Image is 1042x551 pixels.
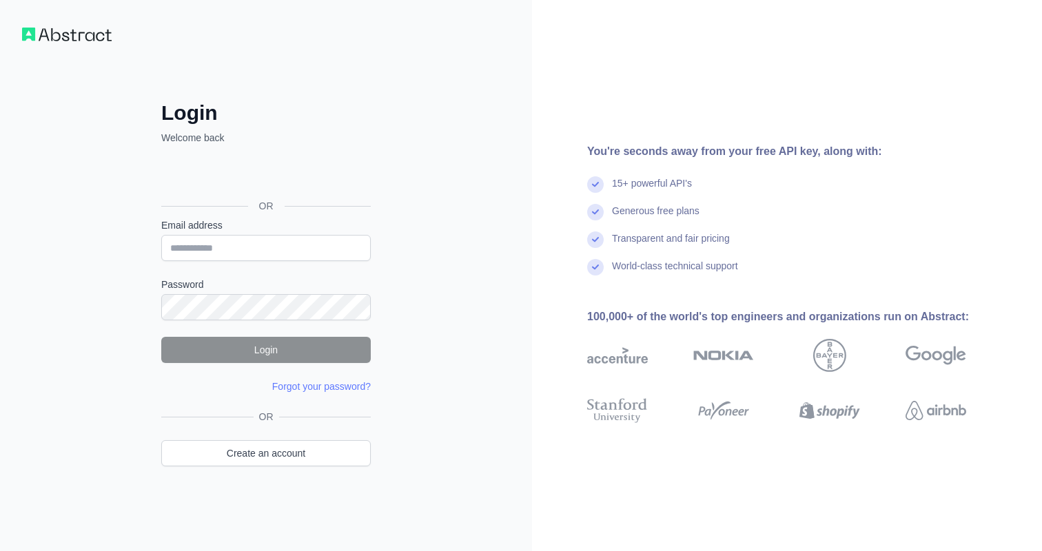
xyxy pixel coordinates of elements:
button: Login [161,337,371,363]
div: Generous free plans [612,204,699,231]
img: bayer [813,339,846,372]
p: Welcome back [161,131,371,145]
img: check mark [587,204,604,220]
img: payoneer [693,395,754,426]
div: World-class technical support [612,259,738,287]
label: Password [161,278,371,291]
img: stanford university [587,395,648,426]
label: Email address [161,218,371,232]
span: OR [254,410,279,424]
div: You're seconds away from your free API key, along with: [587,143,1010,160]
img: check mark [587,176,604,193]
div: 100,000+ of the world's top engineers and organizations run on Abstract: [587,309,1010,325]
a: Forgot your password? [272,381,371,392]
div: Transparent and fair pricing [612,231,730,259]
img: google [906,339,966,372]
div: 15+ powerful API's [612,176,692,204]
h2: Login [161,101,371,125]
a: Create an account [161,440,371,466]
iframe: Sign in with Google Button [154,160,375,190]
img: nokia [693,339,754,372]
img: Workflow [22,28,112,41]
img: shopify [799,395,860,426]
img: airbnb [906,395,966,426]
img: check mark [587,259,604,275]
span: OR [248,199,285,213]
img: accenture [587,339,648,372]
img: check mark [587,231,604,248]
